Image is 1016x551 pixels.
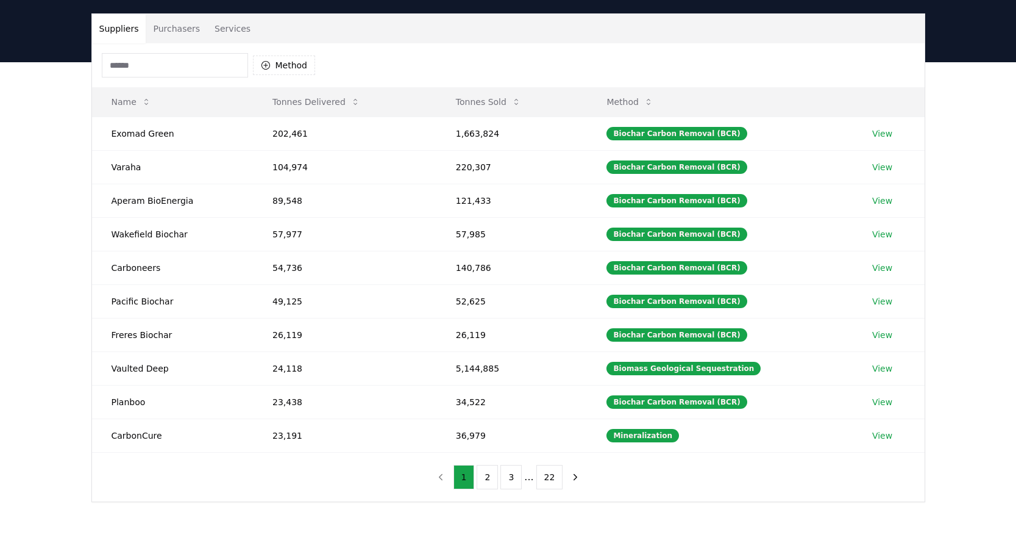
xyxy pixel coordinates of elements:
[92,251,253,284] td: Carboneers
[436,385,588,419] td: 34,522
[606,160,747,174] div: Biochar Carbon Removal (BCR)
[92,184,253,217] td: Aperam BioEnergia
[453,465,475,489] button: 1
[606,194,747,207] div: Biochar Carbon Removal (BCR)
[436,284,588,318] td: 52,625
[872,195,892,207] a: View
[92,14,146,43] button: Suppliers
[436,419,588,452] td: 36,979
[872,362,892,375] a: View
[872,396,892,408] a: View
[92,318,253,351] td: Freres Biochar
[146,14,207,43] button: Purchasers
[253,117,436,150] td: 202,461
[92,117,253,150] td: Exomad Green
[92,385,253,419] td: Planboo
[436,318,588,351] td: 26,119
[872,128,892,140] a: View
[606,395,747,409] div: Biochar Carbon Removal (BCR)
[436,150,588,184] td: 220,307
[872,295,892,308] a: View
[253,419,436,452] td: 23,191
[606,228,747,241] div: Biochar Carbon Removal (BCR)
[477,465,498,489] button: 2
[436,351,588,385] td: 5,144,885
[253,217,436,251] td: 57,977
[872,228,892,240] a: View
[524,470,533,484] li: ...
[597,90,663,114] button: Method
[253,318,436,351] td: 26,119
[253,284,436,318] td: 49,125
[536,465,563,489] button: 22
[92,150,253,184] td: Varaha
[92,217,253,251] td: Wakefield Biochar
[872,430,892,442] a: View
[872,262,892,274] a: View
[606,362,761,375] div: Biomass Geological Sequestration
[436,251,588,284] td: 140,786
[92,284,253,318] td: Pacific Biochar
[872,161,892,173] a: View
[500,465,522,489] button: 3
[92,351,253,385] td: Vaulted Deep
[436,184,588,217] td: 121,433
[253,184,436,217] td: 89,548
[446,90,531,114] button: Tonnes Sold
[253,251,436,284] td: 54,736
[606,127,747,140] div: Biochar Carbon Removal (BCR)
[253,385,436,419] td: 23,438
[606,261,747,275] div: Biochar Carbon Removal (BCR)
[263,90,370,114] button: Tonnes Delivered
[606,328,747,342] div: Biochar Carbon Removal (BCR)
[253,56,316,75] button: Method
[207,14,258,43] button: Services
[102,90,161,114] button: Name
[436,117,588,150] td: 1,663,824
[565,465,586,489] button: next page
[606,295,747,308] div: Biochar Carbon Removal (BCR)
[436,217,588,251] td: 57,985
[92,419,253,452] td: CarbonCure
[253,351,436,385] td: 24,118
[253,150,436,184] td: 104,974
[872,329,892,341] a: View
[606,429,679,442] div: Mineralization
